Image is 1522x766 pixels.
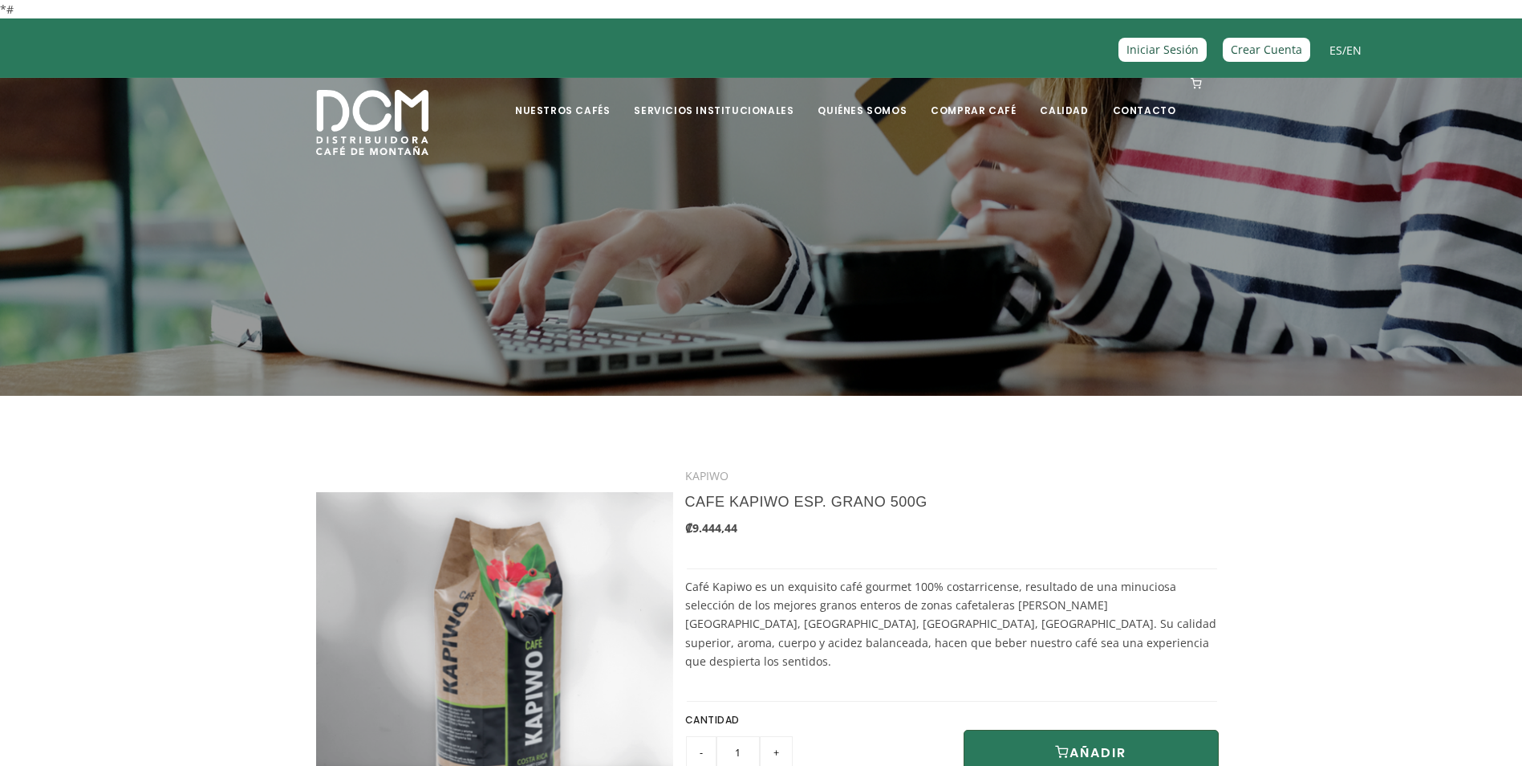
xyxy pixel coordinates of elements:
a: CAFE KAPIWO ESP. GRANO 500G [685,494,927,510]
a: EN [1346,43,1362,58]
a: Calidad [1030,79,1098,117]
div: KAPIWO [685,467,1219,485]
a: Nuestros Cafés [505,79,619,117]
b: ₡9.444,44 [685,520,737,536]
a: Iniciar Sesión [1118,38,1207,61]
span: / [1329,41,1362,59]
a: ES [1329,43,1342,58]
a: Comprar Café [921,79,1025,117]
a: Contacto [1103,79,1186,117]
a: Crear Cuenta [1223,38,1310,61]
a: Servicios Institucionales [624,79,803,117]
h6: CANTIDAD [685,710,940,731]
a: Quiénes Somos [808,79,916,117]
